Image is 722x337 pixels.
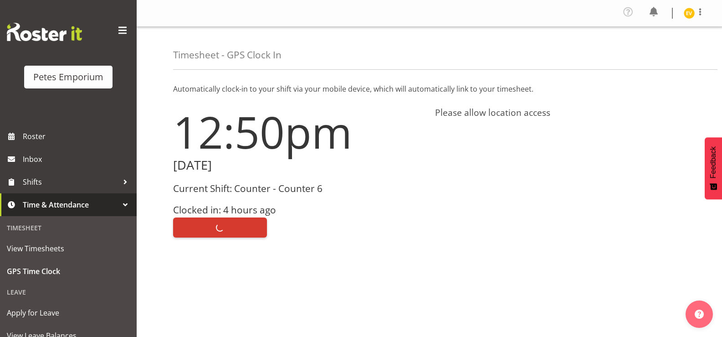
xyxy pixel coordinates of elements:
div: Petes Emporium [33,70,103,84]
span: Feedback [709,146,717,178]
h3: Current Shift: Counter - Counter 6 [173,183,424,194]
a: View Timesheets [2,237,134,260]
span: GPS Time Clock [7,264,130,278]
div: Leave [2,283,134,301]
img: Rosterit website logo [7,23,82,41]
span: Roster [23,130,132,143]
span: View Timesheets [7,242,130,255]
span: Inbox [23,152,132,166]
span: Apply for Leave [7,306,130,320]
button: Feedback - Show survey [705,137,722,199]
img: help-xxl-2.png [695,310,704,319]
a: Apply for Leave [2,301,134,324]
a: GPS Time Clock [2,260,134,283]
span: Time & Attendance [23,198,118,212]
img: eva-vailini10223.jpg [684,8,695,19]
h4: Timesheet - GPS Clock In [173,50,282,60]
span: Shifts [23,175,118,189]
h4: Please allow location access [435,107,686,118]
div: Timesheet [2,218,134,237]
h1: 12:50pm [173,107,424,156]
h3: Clocked in: 4 hours ago [173,205,424,215]
h2: [DATE] [173,158,424,172]
p: Automatically clock-in to your shift via your mobile device, which will automatically link to you... [173,83,686,94]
